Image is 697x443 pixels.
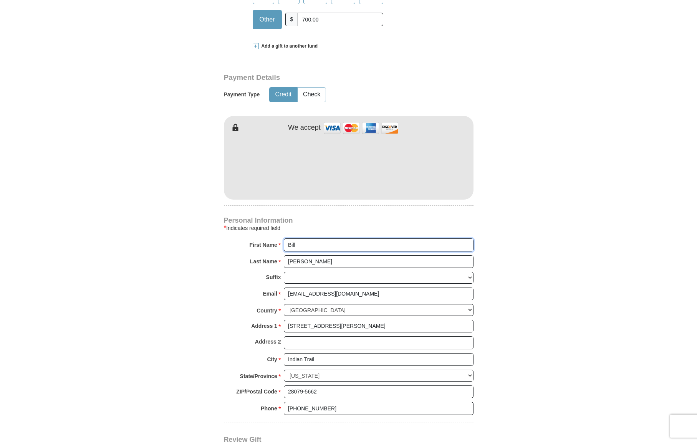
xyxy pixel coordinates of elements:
button: Check [298,88,326,102]
strong: ZIP/Postal Code [236,386,277,397]
div: Indicates required field [224,223,473,233]
h5: Payment Type [224,91,260,98]
strong: City [267,354,277,365]
strong: Email [263,288,277,299]
strong: State/Province [240,371,277,382]
strong: Address 1 [251,321,277,331]
span: $ [285,13,298,26]
h4: Personal Information [224,217,473,223]
strong: First Name [250,240,277,250]
strong: Address 2 [255,336,281,347]
input: Other Amount [298,13,383,26]
h4: We accept [288,124,321,132]
h3: Payment Details [224,73,420,82]
button: Credit [270,88,297,102]
strong: Country [257,305,277,316]
strong: Last Name [250,256,277,267]
strong: Suffix [266,272,281,283]
img: credit cards accepted [323,120,399,136]
strong: Phone [261,403,277,414]
span: Add a gift to another fund [259,43,318,50]
span: Other [256,14,279,25]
